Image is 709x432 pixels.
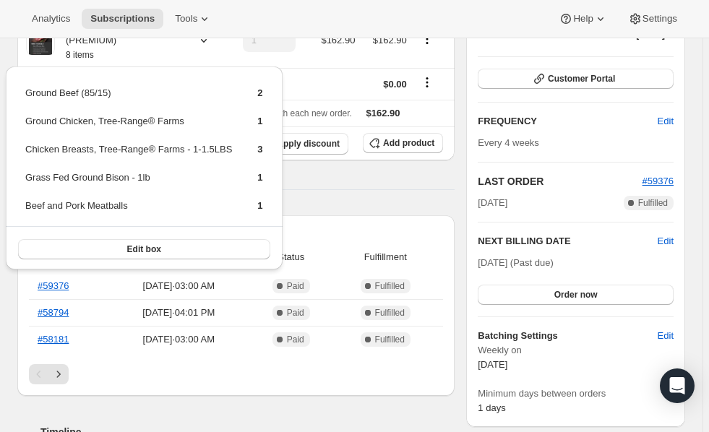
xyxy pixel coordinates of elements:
td: Beef and Pork Meatballs [25,198,233,225]
span: Status [254,250,327,264]
span: Weekly on [478,343,674,358]
button: Apply discount [257,133,348,155]
span: Edit box [127,243,161,255]
span: Apply discount [277,138,340,150]
button: Add product [363,133,443,153]
button: Customer Portal [478,69,674,89]
span: Paid [287,334,304,345]
span: Fulfilled [375,280,405,292]
h2: LAST ORDER [478,174,642,189]
span: Customer Portal [548,73,615,85]
span: [DATE] · 03:00 AM [111,279,246,293]
button: Edit [649,110,682,133]
h6: Batching Settings [478,329,657,343]
button: Tools [166,9,220,29]
span: Edit [658,114,674,129]
button: Next [48,364,69,384]
span: Minimum days between orders [478,386,674,401]
span: Help [573,13,593,25]
a: #58181 [38,334,69,345]
button: #59376 [643,174,674,189]
span: Settings [643,13,677,25]
span: 1 [257,200,262,211]
span: Paid [287,280,304,292]
span: 3 [257,144,262,155]
button: Subscriptions [82,9,163,29]
h2: NEXT BILLING DATE [478,234,657,249]
span: Add product [383,137,434,149]
span: Fulfilled [638,197,668,209]
td: Ground Chicken, Tree-Range® Farms [25,113,233,140]
a: #59376 [643,176,674,186]
button: Help [550,9,616,29]
div: Your 99 Counties Box (PREMIUM) [55,19,185,62]
button: Order now [478,285,674,305]
span: [DATE] · 04:01 PM [111,306,246,320]
span: Order now [554,289,598,301]
td: Ground Beef (85/15) [25,85,233,112]
a: #59376 [38,280,69,291]
small: 8 items [66,50,94,60]
span: Subscriptions [90,13,155,25]
span: 1 days [478,402,505,413]
span: Tools [175,13,197,25]
span: Every 4 weeks [478,137,539,148]
span: Paid [287,307,304,319]
button: Shipping actions [416,74,439,90]
span: [DATE] · 03:00 AM [111,332,246,347]
button: Edit [658,234,674,249]
span: Fulfilled [375,334,405,345]
h2: FREQUENCY [478,114,657,129]
span: Edit [658,329,674,343]
button: Settings [619,9,686,29]
span: [DATE] [478,359,507,370]
span: $162.90 [321,35,355,46]
nav: Pagination [29,364,443,384]
span: Fulfilled [375,307,405,319]
span: $162.90 [373,35,407,46]
span: $0.00 [383,79,407,90]
span: 1 [257,172,262,183]
span: 1 [257,116,262,126]
span: Analytics [32,13,70,25]
span: $162.90 [366,108,400,118]
td: Chicken Breasts, Tree-Range® Farms - 1-1.5LBS [25,142,233,168]
button: Product actions [416,31,439,47]
a: #58794 [38,307,69,318]
div: Open Intercom Messenger [660,368,695,403]
button: Edit [649,324,682,347]
td: Grass Fed Ground Bison - 1lb [25,170,233,196]
span: 2 [257,87,262,98]
button: Analytics [23,9,79,29]
span: Fulfillment [336,250,434,264]
span: [DATE] (Past due) [478,257,554,268]
span: [DATE] [478,196,507,210]
button: Edit box [18,239,270,259]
